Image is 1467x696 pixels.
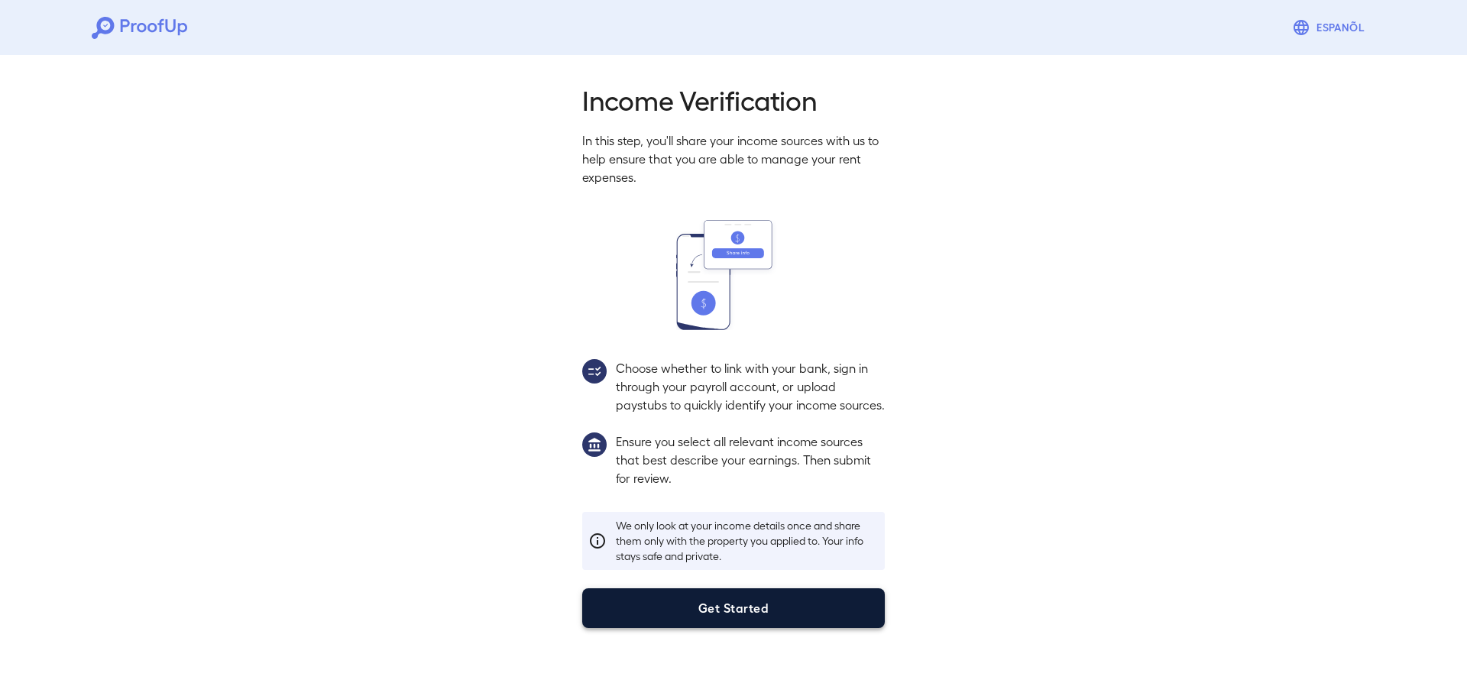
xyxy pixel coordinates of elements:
[582,432,607,457] img: group1.svg
[1286,12,1375,43] button: Espanõl
[616,359,885,414] p: Choose whether to link with your bank, sign in through your payroll account, or upload paystubs t...
[676,220,791,330] img: transfer_money.svg
[582,359,607,384] img: group2.svg
[582,83,885,116] h2: Income Verification
[616,432,885,487] p: Ensure you select all relevant income sources that best describe your earnings. Then submit for r...
[582,588,885,628] button: Get Started
[582,131,885,186] p: In this step, you'll share your income sources with us to help ensure that you are able to manage...
[616,518,879,564] p: We only look at your income details once and share them only with the property you applied to. Yo...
